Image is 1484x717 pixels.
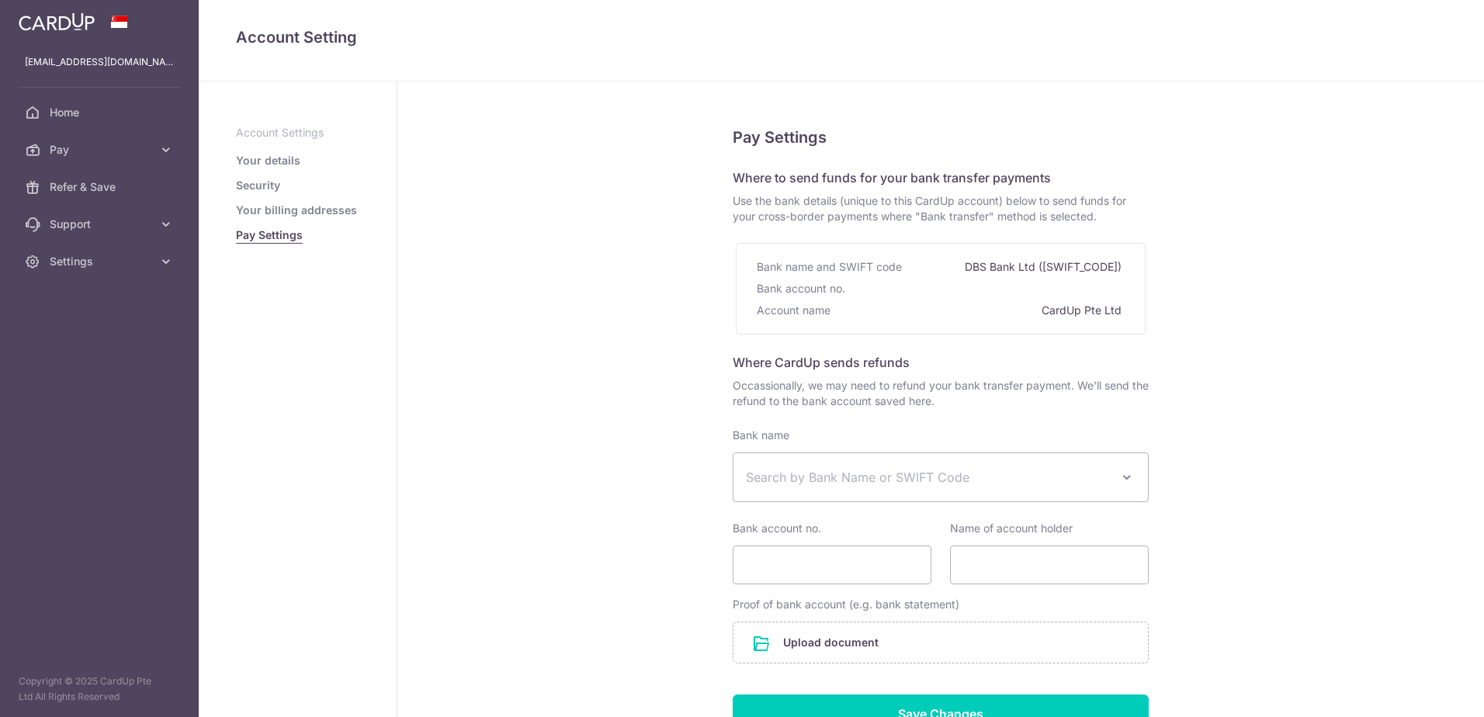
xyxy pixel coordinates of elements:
div: DBS Bank Ltd ([SWIFT_CODE]) [965,256,1125,278]
label: Bank name [733,428,789,443]
a: Security [236,178,280,193]
span: translation missing: en.refund_bank_accounts.show.title.account_setting [236,28,357,47]
p: [EMAIL_ADDRESS][DOMAIN_NAME] [25,54,174,70]
h5: Pay Settings [733,125,1149,150]
span: Occassionally, we may need to refund your bank transfer payment. We’ll send the refund to the ban... [733,378,1149,409]
span: Refer & Save [50,179,152,195]
a: Your details [236,153,300,168]
span: Settings [50,254,152,269]
span: Where CardUp sends refunds [733,355,910,370]
label: Bank account no. [733,521,821,536]
div: Upload document [733,622,1149,663]
span: Pay [50,142,152,158]
a: Pay Settings [236,227,303,243]
span: Use the bank details (unique to this CardUp account) below to send funds for your cross-border pa... [733,193,1149,224]
img: CardUp [19,12,95,31]
span: Home [50,105,152,120]
div: CardUp Pte Ltd [1042,300,1125,321]
div: Bank name and SWIFT code [757,256,905,278]
label: Name of account holder [950,521,1073,536]
span: Support [50,216,152,232]
label: Proof of bank account (e.g. bank statement) [733,597,959,612]
div: Bank account no. [757,278,848,300]
div: Account name [757,300,834,321]
span: Where to send funds for your bank transfer payments [733,170,1051,185]
p: Account Settings [236,125,359,140]
span: Search by Bank Name or SWIFT Code [746,468,1111,487]
a: Your billing addresses [236,203,357,218]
